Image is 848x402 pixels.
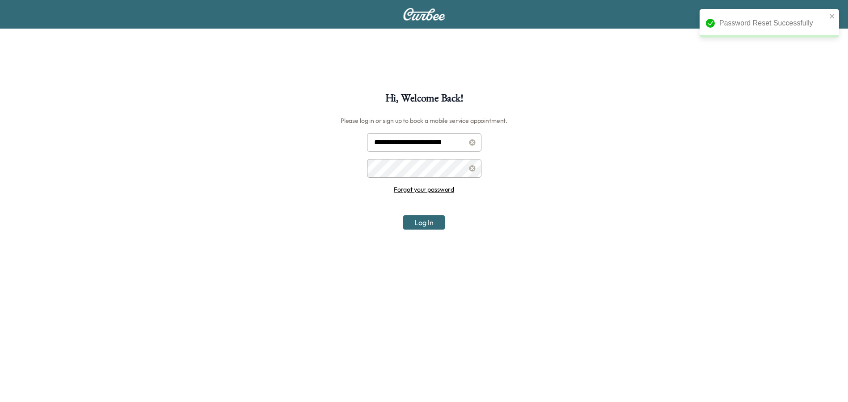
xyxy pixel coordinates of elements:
h6: Please log in or sign up to book a mobile service appointment. [341,113,507,128]
button: close [829,13,835,20]
h1: Hi, Welcome Back! [385,93,463,108]
div: Password Reset Successfully [719,18,827,29]
button: Log In [403,215,445,230]
a: Forgot your password [394,185,454,193]
img: Curbee Logo [403,8,446,21]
